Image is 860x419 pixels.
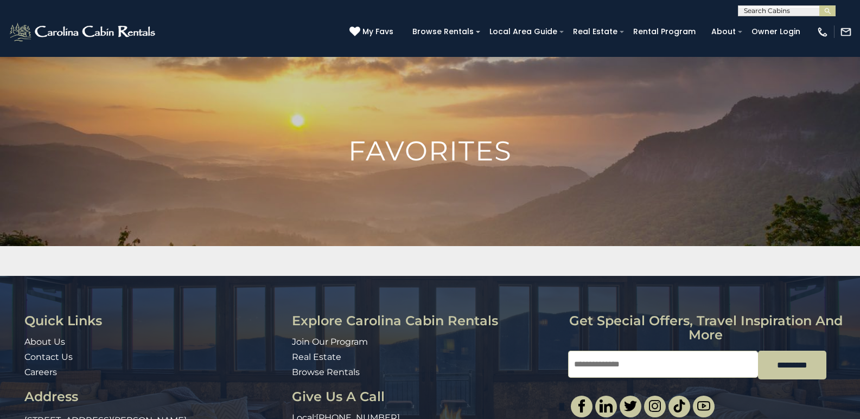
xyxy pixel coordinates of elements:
[840,26,852,38] img: mail-regular-white.png
[292,367,360,377] a: Browse Rentals
[600,399,613,412] img: linkedin-single.svg
[292,390,559,404] h3: Give Us A Call
[24,390,284,404] h3: Address
[673,399,686,412] img: tiktok.svg
[407,23,479,40] a: Browse Rentals
[697,399,710,412] img: youtube-light.svg
[292,337,368,347] a: Join Our Program
[24,314,284,328] h3: Quick Links
[8,21,158,43] img: White-1-2.png
[24,337,65,347] a: About Us
[568,314,844,343] h3: Get special offers, travel inspiration and more
[24,367,57,377] a: Careers
[624,399,637,412] img: twitter-single.svg
[292,314,559,328] h3: Explore Carolina Cabin Rentals
[648,399,661,412] img: instagram-single.svg
[349,26,396,38] a: My Favs
[628,23,701,40] a: Rental Program
[292,352,341,362] a: Real Estate
[24,352,73,362] a: Contact Us
[568,23,623,40] a: Real Estate
[817,26,829,38] img: phone-regular-white.png
[746,23,806,40] a: Owner Login
[484,23,563,40] a: Local Area Guide
[575,399,588,412] img: facebook-single.svg
[362,26,393,37] span: My Favs
[706,23,741,40] a: About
